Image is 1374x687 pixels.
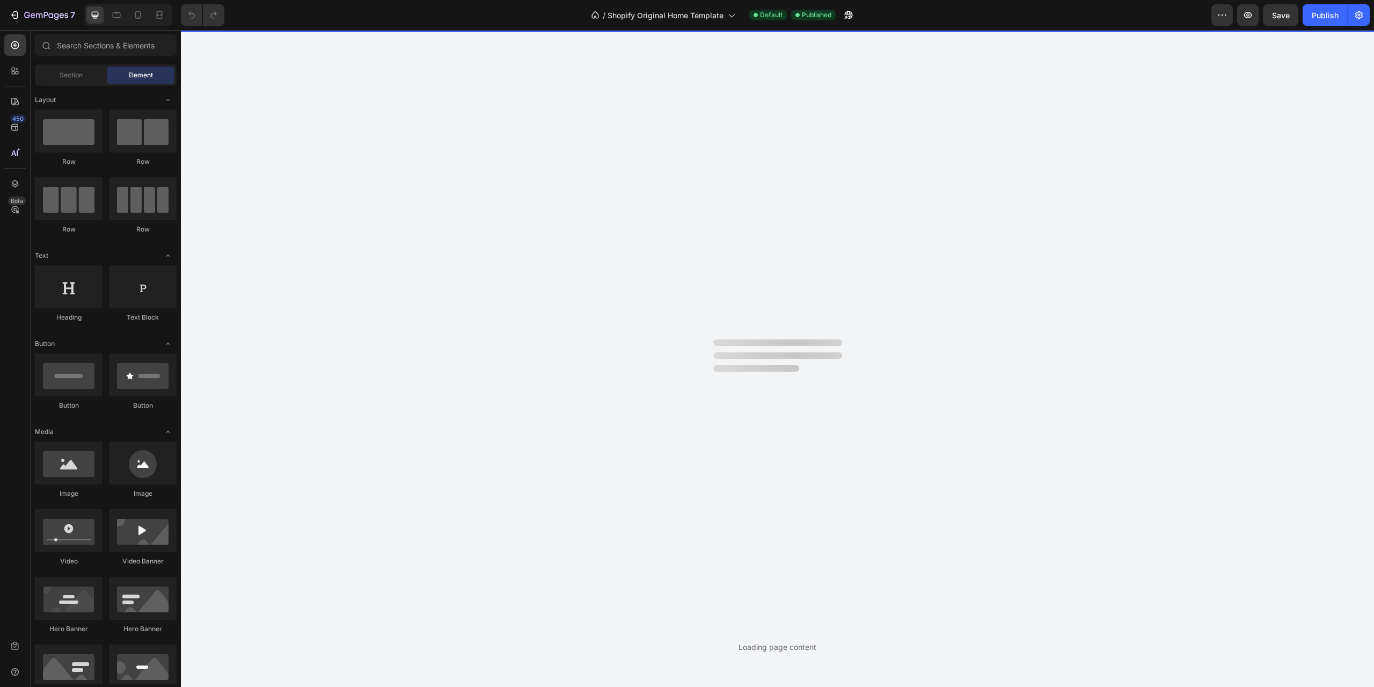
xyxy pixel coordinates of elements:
[159,91,177,109] span: Toggle open
[1263,4,1298,26] button: Save
[35,339,55,349] span: Button
[109,157,177,167] div: Row
[109,225,177,234] div: Row
[8,197,26,205] div: Beta
[159,423,177,440] span: Toggle open
[35,556,103,566] div: Video
[128,70,153,80] span: Element
[35,95,56,105] span: Layout
[10,114,26,123] div: 450
[760,10,783,20] span: Default
[35,157,103,167] div: Row
[109,401,177,410] div: Button
[1303,4,1348,26] button: Publish
[35,251,48,261] span: Text
[35,624,103,634] div: Hero Banner
[35,313,103,322] div: Heading
[109,556,177,566] div: Video Banner
[60,70,83,80] span: Section
[1272,11,1290,20] span: Save
[181,4,224,26] div: Undo/Redo
[35,489,103,498] div: Image
[109,624,177,634] div: Hero Banner
[802,10,831,20] span: Published
[109,313,177,322] div: Text Block
[4,4,80,26] button: 7
[608,10,723,21] span: Shopify Original Home Template
[35,427,54,437] span: Media
[739,641,816,653] div: Loading page content
[159,335,177,352] span: Toggle open
[35,225,103,234] div: Row
[70,9,75,21] p: 7
[1312,10,1339,21] div: Publish
[35,401,103,410] div: Button
[159,247,177,264] span: Toggle open
[603,10,605,21] span: /
[35,34,177,56] input: Search Sections & Elements
[109,489,177,498] div: Image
